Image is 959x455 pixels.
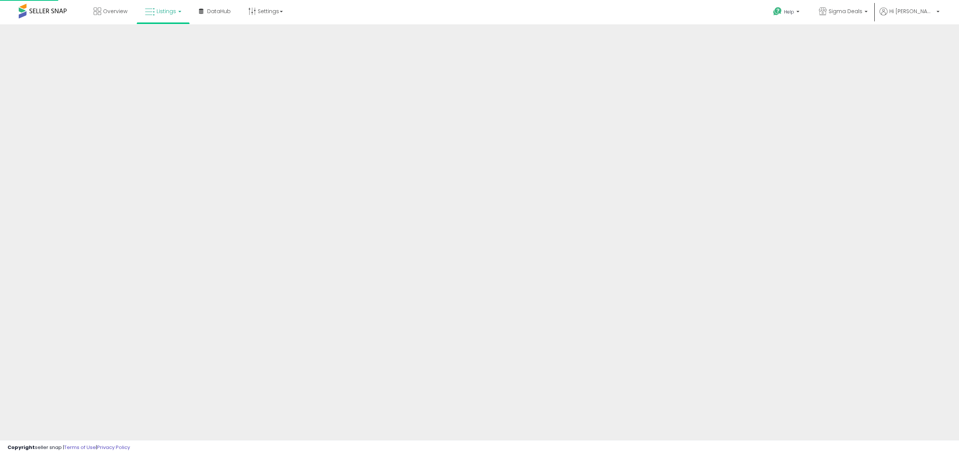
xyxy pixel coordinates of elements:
[880,7,940,24] a: Hi [PERSON_NAME]
[157,7,176,15] span: Listings
[829,7,862,15] span: Sigma Deals
[784,9,794,15] span: Help
[773,7,782,16] i: Get Help
[103,7,127,15] span: Overview
[207,7,231,15] span: DataHub
[767,1,807,24] a: Help
[889,7,934,15] span: Hi [PERSON_NAME]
